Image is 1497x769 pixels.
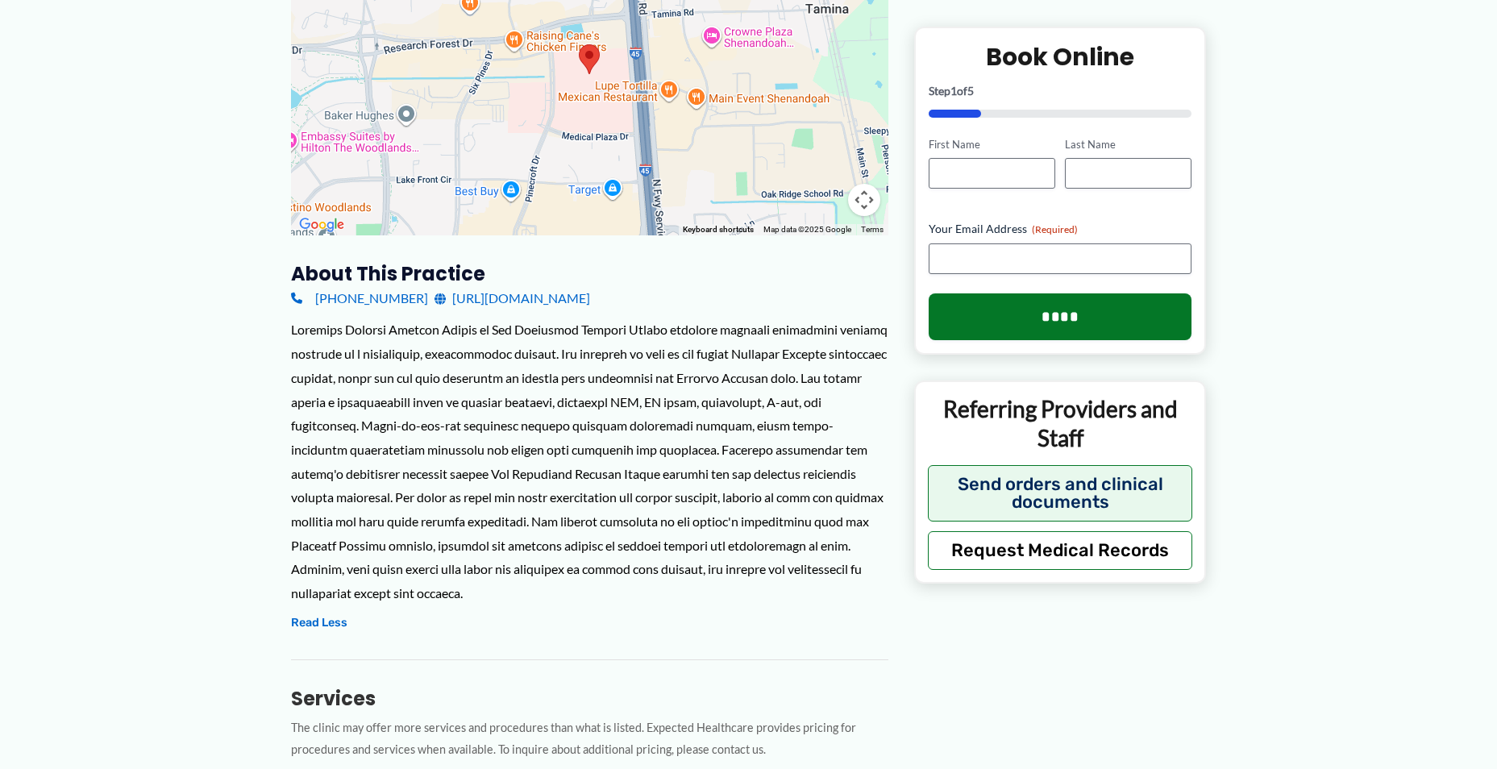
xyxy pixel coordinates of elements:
p: Step of [929,85,1192,96]
label: First Name [929,136,1055,152]
span: (Required) [1032,223,1078,235]
h3: About this practice [291,261,888,286]
span: 5 [967,83,974,97]
label: Your Email Address [929,221,1192,237]
p: Referring Providers and Staff [928,394,1193,453]
p: The clinic may offer more services and procedures than what is listed. Expected Healthcare provid... [291,717,888,761]
h2: Book Online [929,40,1192,72]
img: Google [295,214,348,235]
div: Loremips Dolorsi Ametcon Adipis el Sed Doeiusmod Tempori Utlabo etdolore magnaali enimadmini veni... [291,318,888,605]
span: 1 [950,83,957,97]
a: Terms (opens in new tab) [861,225,884,234]
a: [URL][DOMAIN_NAME] [435,286,590,310]
label: Last Name [1065,136,1191,152]
span: Map data ©2025 Google [763,225,851,234]
button: Send orders and clinical documents [928,464,1193,521]
a: Open this area in Google Maps (opens a new window) [295,214,348,235]
button: Read Less [291,613,347,633]
button: Request Medical Records [928,530,1193,569]
button: Keyboard shortcuts [683,224,754,235]
button: Map camera controls [848,184,880,216]
a: [PHONE_NUMBER] [291,286,428,310]
h3: Services [291,686,888,711]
